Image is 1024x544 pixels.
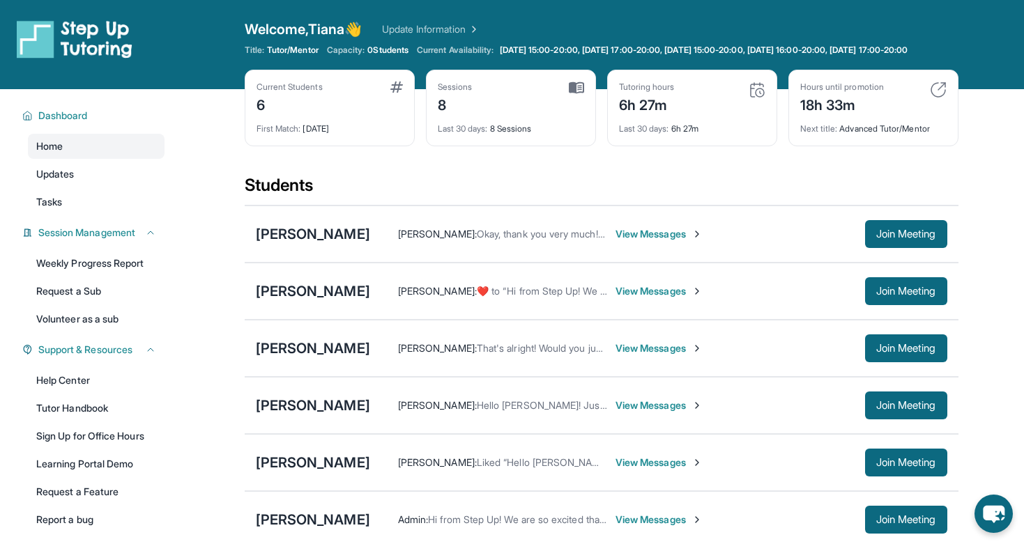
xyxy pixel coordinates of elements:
span: Capacity: [327,45,365,56]
img: Chevron-Right [691,400,703,411]
div: 6h 27m [619,115,765,134]
img: Chevron-Right [691,343,703,354]
button: Dashboard [33,109,156,123]
span: Support & Resources [38,343,132,357]
button: Join Meeting [865,506,947,534]
span: Join Meeting [876,344,936,352]
span: Join Meeting [876,515,936,524]
img: Chevron-Right [691,514,703,525]
span: View Messages [616,341,703,355]
span: Welcome, Tiana 👋 [245,20,362,39]
img: card [569,81,584,94]
span: View Messages [616,227,703,241]
span: Hello [PERSON_NAME]! Just reminding you that we have another meeting [DATE] at 5:30 pm see you soon! [477,399,952,411]
span: Current Availability: [417,45,494,56]
span: [DATE] 15:00-20:00, [DATE] 17:00-20:00, [DATE] 15:00-20:00, [DATE] 16:00-20:00, [DATE] 17:00-20:00 [500,45,908,56]
span: [PERSON_NAME] : [398,228,477,240]
div: 6 [257,93,323,115]
div: [PERSON_NAME] [256,281,370,301]
div: Advanced Tutor/Mentor [800,115,947,134]
div: [PERSON_NAME] [256,453,370,472]
a: Tutor Handbook [28,396,165,421]
span: Home [36,139,63,153]
button: chat-button [975,495,1013,533]
img: logo [17,20,132,59]
span: Title: [245,45,264,56]
button: Session Management [33,226,156,240]
div: [PERSON_NAME] [256,396,370,415]
button: Support & Resources [33,343,156,357]
span: Last 30 days : [438,123,488,134]
a: Help Center [28,368,165,393]
span: [PERSON_NAME] : [398,342,477,354]
button: Join Meeting [865,391,947,419]
button: Join Meeting [865,449,947,476]
div: Sessions [438,81,473,93]
div: 6h 27m [619,93,675,115]
span: [PERSON_NAME] : [398,399,477,411]
span: Join Meeting [876,287,936,295]
span: Admin : [398,513,428,525]
span: Okay, thank you very much! Have a wonderful day! [477,228,698,240]
span: View Messages [616,284,703,298]
div: [PERSON_NAME] [256,224,370,244]
img: card [749,81,765,98]
span: [PERSON_NAME] : [398,456,477,468]
div: Students [245,174,958,205]
div: Hours until promotion [800,81,884,93]
span: Last 30 days : [619,123,669,134]
a: Tasks [28,189,165,215]
span: Session Management [38,226,135,240]
img: card [930,81,947,98]
div: [DATE] [257,115,403,134]
img: Chevron-Right [691,228,703,240]
span: Tasks [36,195,62,209]
a: Weekly Progress Report [28,251,165,276]
span: Next title : [800,123,838,134]
span: 0 Students [367,45,408,56]
a: Home [28,134,165,159]
a: Report a bug [28,507,165,532]
span: Updates [36,167,75,181]
span: Join Meeting [876,230,936,238]
div: Tutoring hours [619,81,675,93]
div: 8 Sessions [438,115,584,134]
span: Tutor/Mentor [267,45,319,56]
span: View Messages [616,513,703,527]
span: Dashboard [38,109,88,123]
a: Request a Sub [28,279,165,304]
div: [PERSON_NAME] [256,339,370,358]
button: Join Meeting [865,220,947,248]
a: Request a Feature [28,479,165,504]
a: Updates [28,162,165,187]
button: Join Meeting [865,334,947,362]
div: 18h 33m [800,93,884,115]
span: View Messages [616,398,703,412]
img: card [390,81,403,93]
a: [DATE] 15:00-20:00, [DATE] 17:00-20:00, [DATE] 15:00-20:00, [DATE] 16:00-20:00, [DATE] 17:00-20:00 [497,45,911,56]
img: Chevron-Right [691,457,703,468]
span: [PERSON_NAME] : [398,285,477,297]
span: Join Meeting [876,458,936,467]
span: View Messages [616,456,703,469]
a: Learning Portal Demo [28,451,165,476]
div: [PERSON_NAME] [256,510,370,529]
a: Volunteer as a sub [28,306,165,332]
a: Update Information [382,22,480,36]
img: Chevron Right [466,22,480,36]
div: Current Students [257,81,323,93]
div: 8 [438,93,473,115]
span: Join Meeting [876,401,936,410]
span: First Match : [257,123,301,134]
a: Sign Up for Office Hours [28,423,165,449]
img: Chevron-Right [691,286,703,297]
button: Join Meeting [865,277,947,305]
